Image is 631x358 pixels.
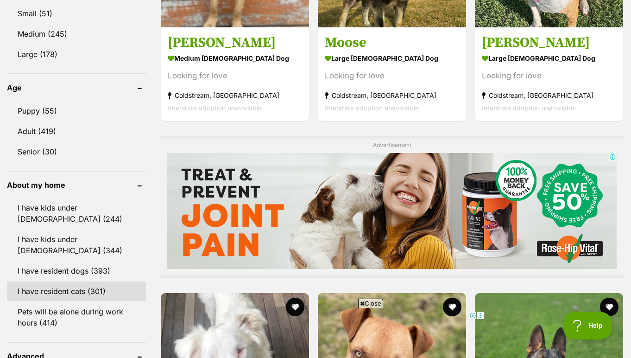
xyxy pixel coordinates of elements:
button: favourite [600,298,618,316]
span: Interstate adoption unavailable [325,104,419,112]
a: [PERSON_NAME] medium [DEMOGRAPHIC_DATA] Dog Looking for love Coldstream, [GEOGRAPHIC_DATA] Inters... [161,27,309,121]
div: Looking for love [482,70,616,82]
a: Small (51) [7,4,146,23]
strong: Coldstream, [GEOGRAPHIC_DATA] [482,89,616,102]
iframe: Advertisement [167,153,617,269]
div: Advertisement [160,136,624,278]
strong: Coldstream, [GEOGRAPHIC_DATA] [168,89,302,102]
a: Large (178) [7,45,146,64]
header: Age [7,83,146,92]
a: [PERSON_NAME] large [DEMOGRAPHIC_DATA] Dog Looking for love Coldstream, [GEOGRAPHIC_DATA] Interst... [475,27,623,121]
a: I have resident cats (301) [7,281,146,301]
strong: large [DEMOGRAPHIC_DATA] Dog [482,51,616,65]
button: favourite [286,298,304,316]
iframe: Help Scout Beacon - Open [563,312,612,339]
a: Moose large [DEMOGRAPHIC_DATA] Dog Looking for love Coldstream, [GEOGRAPHIC_DATA] Interstate adop... [318,27,466,121]
a: Pets will be alone during work hours (414) [7,302,146,332]
strong: large [DEMOGRAPHIC_DATA] Dog [325,51,459,65]
h3: Moose [325,34,459,51]
button: favourite [443,298,461,316]
a: I have kids under [DEMOGRAPHIC_DATA] (244) [7,198,146,229]
h3: [PERSON_NAME] [168,34,302,51]
a: Adult (419) [7,121,146,141]
a: Medium (245) [7,24,146,44]
a: Puppy (55) [7,101,146,121]
span: Interstate adoption unavailable [482,104,576,112]
h3: [PERSON_NAME] [482,34,616,51]
a: I have kids under [DEMOGRAPHIC_DATA] (344) [7,230,146,260]
strong: medium [DEMOGRAPHIC_DATA] Dog [168,51,302,65]
header: About my home [7,181,146,189]
strong: Coldstream, [GEOGRAPHIC_DATA] [325,89,459,102]
a: Senior (30) [7,142,146,161]
span: Interstate adoption unavailable [168,104,262,112]
a: I have resident dogs (393) [7,261,146,281]
div: Looking for love [168,70,302,82]
iframe: Advertisement [147,312,484,353]
span: Close [358,299,383,308]
div: Looking for love [325,70,459,82]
